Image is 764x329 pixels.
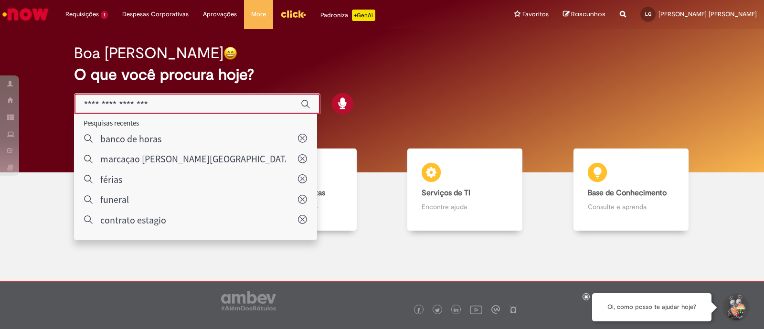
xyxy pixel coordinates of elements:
[470,303,482,316] img: logo_footer_youtube.png
[382,149,548,231] a: Serviços de TI Encontre ajuda
[721,293,750,322] button: Iniciar Conversa de Suporte
[101,11,108,19] span: 1
[50,149,216,231] a: Tirar dúvidas Tirar dúvidas com Lupi Assist e Gen Ai
[588,202,674,212] p: Consulte e aprenda
[658,10,757,18] span: [PERSON_NAME] [PERSON_NAME]
[74,45,223,62] h2: Boa [PERSON_NAME]
[1,5,50,24] img: ServiceNow
[454,308,458,313] img: logo_footer_linkedin.png
[563,10,605,19] a: Rascunhos
[422,202,508,212] p: Encontre ajuda
[491,305,500,314] img: logo_footer_workplace.png
[221,291,276,310] img: logo_footer_ambev_rotulo_gray.png
[122,10,189,19] span: Despesas Corporativas
[522,10,549,19] span: Favoritos
[435,308,440,313] img: logo_footer_twitter.png
[74,66,690,83] h2: O que você procura hoje?
[588,188,667,198] b: Base de Conhecimento
[422,188,470,198] b: Serviços de TI
[223,46,237,60] img: happy-face.png
[352,10,375,21] p: +GenAi
[280,7,306,21] img: click_logo_yellow_360x200.png
[320,10,375,21] div: Padroniza
[256,188,325,198] b: Catálogo de Ofertas
[65,10,99,19] span: Requisições
[571,10,605,19] span: Rascunhos
[645,11,651,17] span: LG
[509,305,518,314] img: logo_footer_naosei.png
[416,308,421,313] img: logo_footer_facebook.png
[203,10,237,19] span: Aprovações
[251,10,266,19] span: More
[548,149,714,231] a: Base de Conhecimento Consulte e aprenda
[592,293,711,321] div: Oi, como posso te ajudar hoje?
